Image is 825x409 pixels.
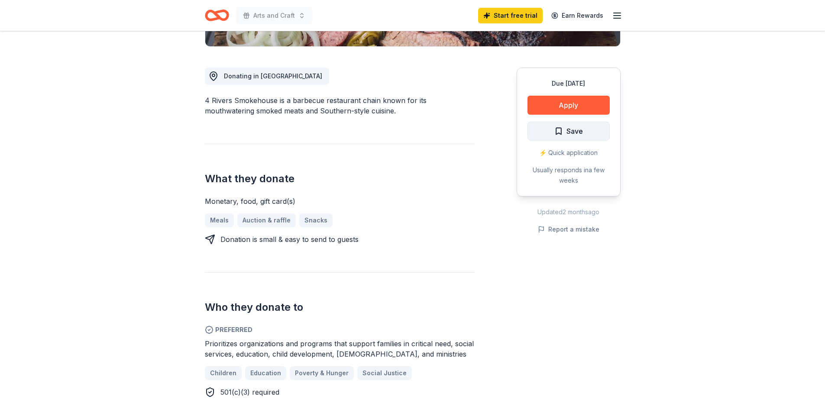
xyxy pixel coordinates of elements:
[250,368,281,378] span: Education
[205,325,475,335] span: Preferred
[205,213,234,227] a: Meals
[205,339,474,358] span: Prioritizes organizations and programs that support families in critical need, social services, e...
[299,213,333,227] a: Snacks
[295,368,349,378] span: Poverty & Hunger
[527,122,610,141] button: Save
[527,148,610,158] div: ⚡️ Quick application
[538,224,599,235] button: Report a mistake
[205,95,475,116] div: 4 Rivers Smokehouse is a barbecue restaurant chain known for its mouthwatering smoked meats and S...
[290,366,354,380] a: Poverty & Hunger
[220,234,359,245] div: Donation is small & easy to send to guests
[220,388,279,396] span: 501(c)(3) required
[527,165,610,186] div: Usually responds in a few weeks
[527,78,610,89] div: Due [DATE]
[527,96,610,115] button: Apply
[205,300,475,314] h2: Who they donate to
[205,172,475,186] h2: What they donate
[237,213,296,227] a: Auction & raffle
[236,7,312,24] button: Arts and Craft
[205,196,475,206] div: Monetary, food, gift card(s)
[566,126,583,137] span: Save
[245,366,286,380] a: Education
[362,368,407,378] span: Social Justice
[253,10,295,21] span: Arts and Craft
[478,8,543,23] a: Start free trial
[205,366,242,380] a: Children
[357,366,412,380] a: Social Justice
[224,72,322,80] span: Donating in [GEOGRAPHIC_DATA]
[517,207,621,217] div: Updated 2 months ago
[210,368,236,378] span: Children
[546,8,608,23] a: Earn Rewards
[205,5,229,26] a: Home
